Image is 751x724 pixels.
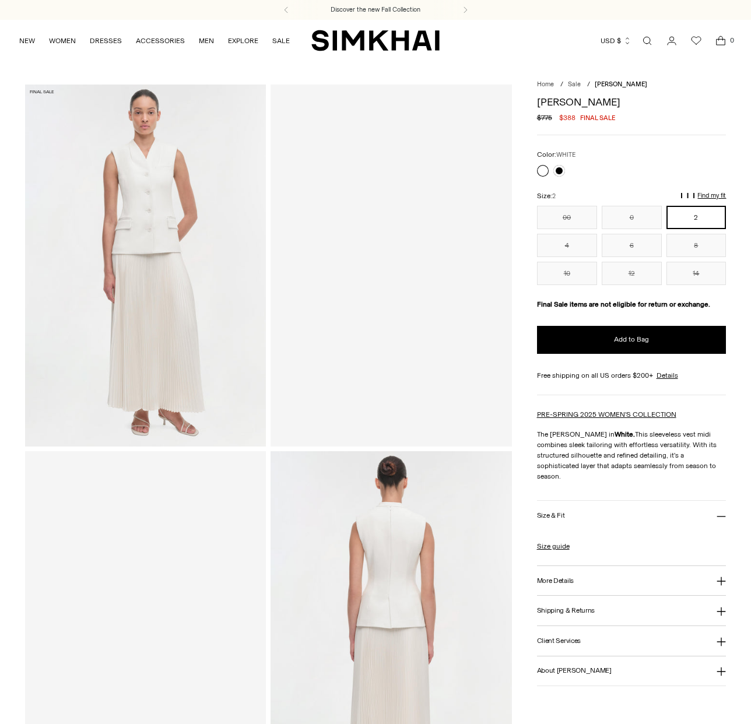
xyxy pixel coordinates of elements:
a: Details [657,370,678,381]
nav: breadcrumbs [537,80,727,90]
button: 12 [602,262,662,285]
h3: About [PERSON_NAME] [537,667,612,674]
a: Go to the account page [660,29,683,52]
a: Home [537,80,554,88]
span: Add to Bag [614,335,649,345]
a: NEW [19,28,35,54]
button: Client Services [537,626,727,656]
a: EXPLORE [228,28,258,54]
a: DRESSES [90,28,122,54]
a: SIMKHAI [311,29,440,52]
h3: Shipping & Returns [537,607,595,614]
a: PRE-SPRING 2025 WOMEN'S COLLECTION [537,410,676,419]
button: Add to Bag [537,326,727,354]
a: WOMEN [49,28,76,54]
s: $775 [537,113,552,123]
strong: White. [615,430,635,438]
a: Open cart modal [709,29,732,52]
a: Wishlist [685,29,708,52]
a: ACCESSORIES [136,28,185,54]
a: SALE [272,28,290,54]
div: Free shipping on all US orders $200+ [537,370,727,381]
a: Georgina Dress [271,85,512,447]
a: MEN [199,28,214,54]
img: Georgina Dress [25,85,266,447]
button: 0 [602,206,662,229]
h3: Client Services [537,637,581,645]
button: 14 [666,262,727,285]
button: About [PERSON_NAME] [537,656,727,686]
button: USD $ [601,28,631,54]
button: 00 [537,206,597,229]
button: 4 [537,234,597,257]
label: Color: [537,149,575,160]
button: 8 [666,234,727,257]
p: The [PERSON_NAME] in This sleeveless vest midi combines sleek tailoring with effortless versatili... [537,429,727,482]
a: Open search modal [636,29,659,52]
h3: Size & Fit [537,512,565,519]
button: 2 [666,206,727,229]
a: Sale [568,80,581,88]
button: Size & Fit [537,501,727,530]
strong: Final Sale items are not eligible for return or exchange. [537,300,710,308]
button: Shipping & Returns [537,596,727,625]
span: 2 [552,192,556,200]
label: Size: [537,191,556,202]
h3: More Details [537,577,574,585]
button: 6 [602,234,662,257]
button: 10 [537,262,597,285]
h1: [PERSON_NAME] [537,97,727,107]
div: / [560,80,563,90]
div: / [587,80,590,90]
button: More Details [537,566,727,596]
a: Discover the new Fall Collection [331,5,420,15]
a: Size guide [537,541,570,551]
span: [PERSON_NAME] [595,80,647,88]
span: WHITE [556,151,575,159]
span: 0 [727,35,737,45]
span: $388 [559,113,575,123]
